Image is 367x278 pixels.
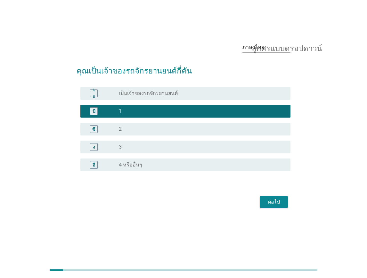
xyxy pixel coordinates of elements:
font: ง [93,144,95,150]
font: 3 [119,144,122,150]
font: 2 [119,126,122,132]
font: อี [93,162,95,167]
font: ต่อไป [268,199,280,205]
font: เอ [93,87,95,99]
button: ต่อไป [260,196,288,208]
font: คุณเป็นเจ้าของรถจักรยานยนต์กี่คัน [77,66,192,75]
font: 1 [119,108,122,114]
font: บี [93,109,95,114]
font: เป็นเจ้าของรถจักรยานยนต์ [119,90,178,96]
font: ภาษาไทย [242,44,264,50]
font: ลูกศรแบบดรอปดาวน์ [252,43,322,51]
font: 4 หรืออื่นๆ [119,162,142,168]
font: ซี [92,127,95,132]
